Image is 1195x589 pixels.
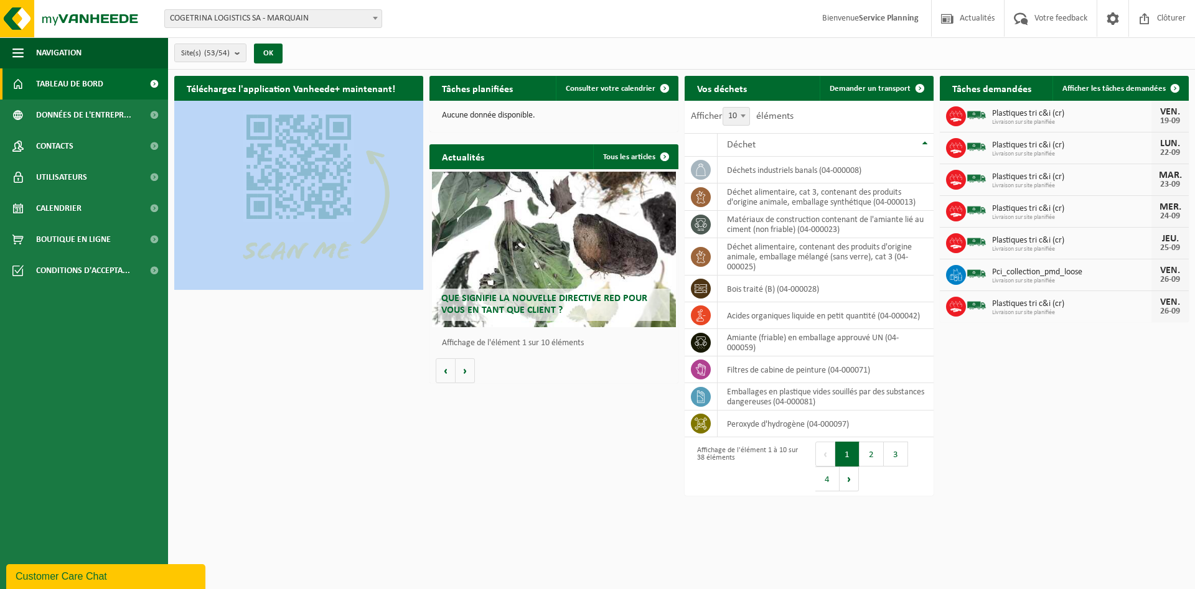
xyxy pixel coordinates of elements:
button: Next [840,466,859,491]
span: Livraison sur site planifiée [992,119,1151,126]
span: Livraison sur site planifiée [992,309,1151,317]
p: Aucune donnée disponible. [442,111,666,120]
img: BL-SO-LV [966,263,987,284]
div: LUN. [1158,139,1183,149]
p: Affichage de l'élément 1 sur 10 éléments [442,339,672,348]
button: 4 [815,466,840,491]
span: Plastiques tri c&i (cr) [992,236,1151,246]
td: déchets industriels banals (04-000008) [718,157,934,183]
button: 1 [835,442,860,466]
span: Tableau de bord [36,68,103,100]
button: 2 [860,442,884,466]
a: Consulter votre calendrier [556,76,677,101]
td: matériaux de construction contenant de l'amiante lié au ciment (non friable) (04-000023) [718,211,934,238]
span: COGETRINA LOGISTICS SA - MARQUAIN [164,9,382,28]
span: Contacts [36,131,73,162]
a: Afficher les tâches demandées [1052,76,1188,101]
span: Livraison sur site planifiée [992,182,1151,190]
span: COGETRINA LOGISTICS SA - MARQUAIN [165,10,382,27]
button: Site(s)(53/54) [174,44,246,62]
iframe: chat widget [6,562,208,589]
span: Plastiques tri c&i (cr) [992,141,1151,151]
span: Plastiques tri c&i (cr) [992,109,1151,119]
td: Peroxyde d'hydrogène (04-000097) [718,410,934,437]
button: 3 [884,442,908,466]
td: amiante (friable) en emballage approuvé UN (04-000059) [718,329,934,356]
span: Plastiques tri c&i (cr) [992,204,1151,214]
img: Download de VHEPlus App [174,101,423,287]
div: VEN. [1158,297,1183,307]
div: MER. [1158,202,1183,212]
span: Boutique en ligne [36,224,111,255]
count: (53/54) [204,49,230,57]
button: Vorige [436,358,456,383]
div: 26-09 [1158,276,1183,284]
div: JEU. [1158,234,1183,244]
div: VEN. [1158,266,1183,276]
td: déchet alimentaire, contenant des produits d'origine animale, emballage mélangé (sans verre), cat... [718,238,934,276]
img: BL-SO-LV [966,168,987,189]
div: 19-09 [1158,117,1183,126]
td: déchet alimentaire, cat 3, contenant des produits d'origine animale, emballage synthétique (04-00... [718,183,934,211]
span: 10 [723,107,750,126]
h2: Téléchargez l'application Vanheede+ maintenant! [174,76,408,100]
span: 10 [723,108,749,125]
span: Livraison sur site planifiée [992,214,1151,221]
h2: Tâches planifiées [429,76,525,100]
td: filtres de cabine de peinture (04-000071) [718,356,934,383]
td: acides organiques liquide en petit quantité (04-000042) [718,302,934,329]
span: Site(s) [181,44,230,63]
img: BL-SO-LV [966,104,987,126]
img: BL-SO-LV [966,136,987,157]
td: emballages en plastique vides souillés par des substances dangereuses (04-000081) [718,383,934,410]
label: Afficher éléments [691,111,794,121]
span: Utilisateurs [36,162,87,193]
span: Que signifie la nouvelle directive RED pour vous en tant que client ? [441,294,647,315]
span: Conditions d'accepta... [36,255,130,286]
span: Plastiques tri c&i (cr) [992,172,1151,182]
button: OK [254,44,283,63]
td: bois traité (B) (04-000028) [718,276,934,302]
h2: Actualités [429,144,497,169]
button: Volgende [456,358,475,383]
span: Plastiques tri c&i (cr) [992,299,1151,309]
div: Affichage de l'élément 1 à 10 sur 38 éléments [691,440,803,493]
strong: Service Planning [859,14,919,23]
a: Demander un transport [820,76,932,101]
a: Que signifie la nouvelle directive RED pour vous en tant que client ? [432,172,676,327]
div: 24-09 [1158,212,1183,221]
h2: Vos déchets [685,76,759,100]
span: Afficher les tâches demandées [1062,85,1166,93]
span: Demander un transport [830,85,911,93]
span: Calendrier [36,193,82,224]
div: 23-09 [1158,180,1183,189]
span: Consulter votre calendrier [566,85,655,93]
img: BL-SO-LV [966,295,987,316]
div: 26-09 [1158,307,1183,316]
button: Previous [815,442,835,466]
span: Données de l'entrepr... [36,100,131,131]
img: BL-SO-LV [966,200,987,221]
h2: Tâches demandées [940,76,1044,100]
span: Livraison sur site planifiée [992,151,1151,158]
span: Livraison sur site planifiée [992,277,1151,285]
span: Pci_collection_pmd_loose [992,267,1151,277]
div: 25-09 [1158,244,1183,253]
img: BL-SO-LV [966,231,987,253]
div: VEN. [1158,107,1183,117]
span: Livraison sur site planifiée [992,246,1151,253]
span: Navigation [36,37,82,68]
div: 22-09 [1158,149,1183,157]
div: MAR. [1158,170,1183,180]
span: Déchet [727,140,756,150]
a: Tous les articles [593,144,677,169]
